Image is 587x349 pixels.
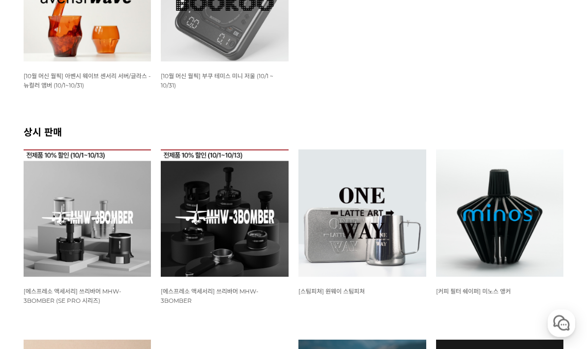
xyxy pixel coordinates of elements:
[3,267,65,292] a: 홈
[24,150,151,278] img: 쓰리바머 MHW-3BOMBER SE PRO 시리즈
[65,267,127,292] a: 대화
[152,282,164,290] span: 설정
[161,150,289,278] img: 쓰리바머 MHW-3BOMBER
[161,73,273,89] span: [10월 머신 월픽] 부쿠 테미스 미니 저울 (10/1 ~ 10/31)
[161,72,273,89] a: [10월 머신 월픽] 부쿠 테미스 미니 저울 (10/1 ~ 10/31)
[127,267,189,292] a: 설정
[24,125,563,139] h2: 상시 판매
[31,282,37,290] span: 홈
[161,288,259,305] a: [에스프레소 액세서리] 쓰리바머 MHW-3BOMBER
[24,73,151,89] span: [10월 머신 월픽] 아벤시 웨이브 센서리 서버/글라스 - 뉴컬러 앰버 (10/1~10/31)
[298,288,365,295] a: [스팀피쳐] 원웨이 스팀피쳐
[436,150,564,278] img: 미노스 앵커
[24,72,151,89] a: [10월 머신 월픽] 아벤시 웨이브 센서리 서버/글라스 - 뉴컬러 앰버 (10/1~10/31)
[436,288,511,295] a: [커피 필터 쉐이퍼] 미노스 앵커
[90,283,102,291] span: 대화
[298,150,426,278] img: 원웨이 스팀피쳐
[24,288,121,305] a: [에스프레소 액세서리] 쓰리바머 MHW-3BOMBER (SE PRO 시리즈)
